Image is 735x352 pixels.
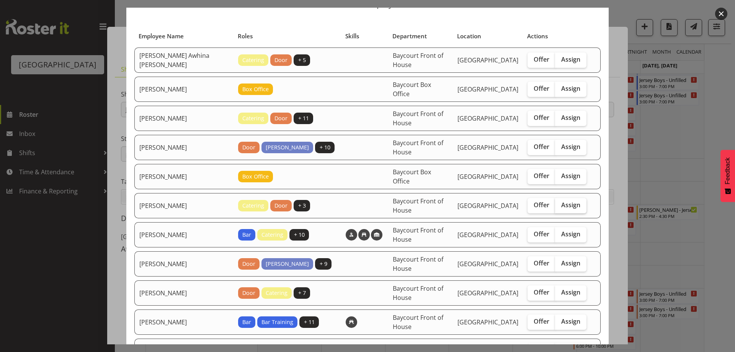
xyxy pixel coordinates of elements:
span: Assign [561,201,580,209]
span: Baycourt Front of House [393,139,443,156]
span: Offer [534,85,549,92]
span: Baycourt Box Office [393,168,431,185]
span: + 11 [304,318,315,326]
span: [GEOGRAPHIC_DATA] [457,318,518,326]
span: Offer [534,114,549,121]
td: [PERSON_NAME] [134,222,234,247]
span: Offer [534,201,549,209]
span: Door [242,289,255,297]
td: [PERSON_NAME] [134,251,234,277]
span: Baycourt Front of House [393,284,443,302]
span: + 10 [320,143,330,152]
td: [PERSON_NAME] [134,164,234,189]
span: Baycourt Front of House [393,51,443,69]
span: Assign [561,114,580,121]
span: Offer [534,288,549,296]
span: Assign [561,230,580,238]
span: Box Office [242,172,269,181]
span: Assign [561,259,580,267]
span: Offer [534,259,549,267]
span: Door [242,260,255,268]
span: [GEOGRAPHIC_DATA] [457,260,518,268]
span: Catering [266,289,287,297]
span: Offer [534,230,549,238]
span: Baycourt Front of House [393,197,443,214]
span: Baycourt Front of House [393,226,443,244]
span: Offer [534,56,549,63]
span: Offer [534,143,549,151]
span: Door [274,114,287,123]
span: Door [242,143,255,152]
span: [GEOGRAPHIC_DATA] [457,85,518,93]
td: [PERSON_NAME] [134,106,234,131]
span: [PERSON_NAME] [266,260,309,268]
span: Baycourt Front of House [393,313,443,331]
td: [PERSON_NAME] [134,280,234,306]
span: Assign [561,143,580,151]
span: Baycourt Front of House [393,255,443,273]
span: Assign [561,288,580,296]
span: [GEOGRAPHIC_DATA] [457,56,518,64]
td: [PERSON_NAME] Awhina [PERSON_NAME] [134,47,234,73]
span: [GEOGRAPHIC_DATA] [457,172,518,181]
span: Box Office [242,85,269,93]
span: Skills [345,32,359,41]
span: + 3 [298,201,306,210]
span: Roles [238,32,253,41]
span: [PERSON_NAME] [266,143,309,152]
span: Assign [561,85,580,92]
span: + 10 [294,231,305,239]
span: Baycourt Front of House [393,110,443,127]
span: Assign [561,318,580,325]
td: [PERSON_NAME] [134,135,234,160]
span: Employee Name [139,32,184,41]
td: [PERSON_NAME] [134,193,234,218]
button: Feedback - Show survey [720,150,735,202]
span: [GEOGRAPHIC_DATA] [457,201,518,210]
span: [GEOGRAPHIC_DATA] [457,143,518,152]
span: [GEOGRAPHIC_DATA] [457,114,518,123]
td: [PERSON_NAME] [134,77,234,102]
span: Bar [242,231,251,239]
span: Bar Training [261,318,293,326]
span: Catering [242,201,264,210]
span: Assign [561,172,580,180]
span: Offer [534,318,549,325]
span: Feedback [724,157,731,184]
td: [PERSON_NAME] [134,309,234,335]
span: + 7 [298,289,306,297]
span: Location [457,32,481,41]
span: Catering [242,56,264,64]
span: Assign [561,56,580,63]
span: Catering [261,231,283,239]
span: Catering [242,114,264,123]
span: Baycourt Box Office [393,80,431,98]
span: Door [274,201,287,210]
span: Actions [527,32,548,41]
span: Offer [534,172,549,180]
span: Bar [242,318,251,326]
span: [GEOGRAPHIC_DATA] [457,289,518,297]
span: + 9 [320,260,327,268]
span: Door [274,56,287,64]
span: [GEOGRAPHIC_DATA] [457,231,518,239]
span: + 11 [298,114,309,123]
span: + 5 [298,56,306,64]
span: Department [392,32,427,41]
